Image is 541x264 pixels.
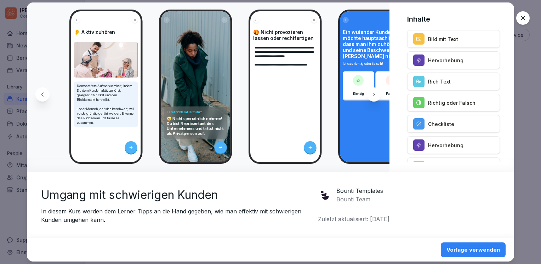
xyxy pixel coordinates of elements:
[428,57,463,64] p: Hervorhebung
[428,78,451,85] p: Rich Text
[41,186,314,203] h2: Umgang mit schwierigen Kunden
[386,91,396,96] p: Falsch
[336,186,383,195] p: Bounti Templates
[428,99,475,107] p: Richtig oder Falsch
[41,207,314,224] p: In diesem Kurs werden dem Lerner Tipps an die Hand gegeben, wie man effektiv mit schwierigen Kund...
[167,110,225,114] h4: Es hat nichts mit Dir zu tun!
[353,91,364,96] p: Richtig
[343,61,407,66] p: Ist das richtig oder falsch?
[441,242,506,257] button: Vorlage verwenden
[393,14,514,24] h4: Inhalte
[428,142,463,149] p: Hervorhebung
[336,195,383,203] p: Bounti Team
[428,120,454,128] p: Checkliste
[446,246,500,254] div: Vorlage verwenden
[428,35,458,43] p: Bild mit Text
[318,215,500,223] p: Zuletzt aktualisiert: [DATE]
[343,29,407,59] h4: Ein wütender Kunde möchte hauptsächlich, dass man ihm zuhört und seine Beschwerde [PERSON_NAME] n...
[253,29,317,41] h4: 🤬 Nicht provozieren lassen oder rechtfertigen
[167,116,225,136] p: 🤕 Nichts persönlich nehmen! Du bist Repräsentant des Unternehmens und trittst nicht als Privatper...
[318,188,332,202] img: jme54nxg3cx8rhcp4bza1nkh.png
[77,84,135,125] p: Demonstriere Aufmerksamkeit, indem Du dem Kunden aktiv zuhörst, gelegentlich nickst und den Blick...
[74,29,138,35] h4: 👂 Aktiv zuhören
[74,42,138,78] img: Bild und Text Vorschau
